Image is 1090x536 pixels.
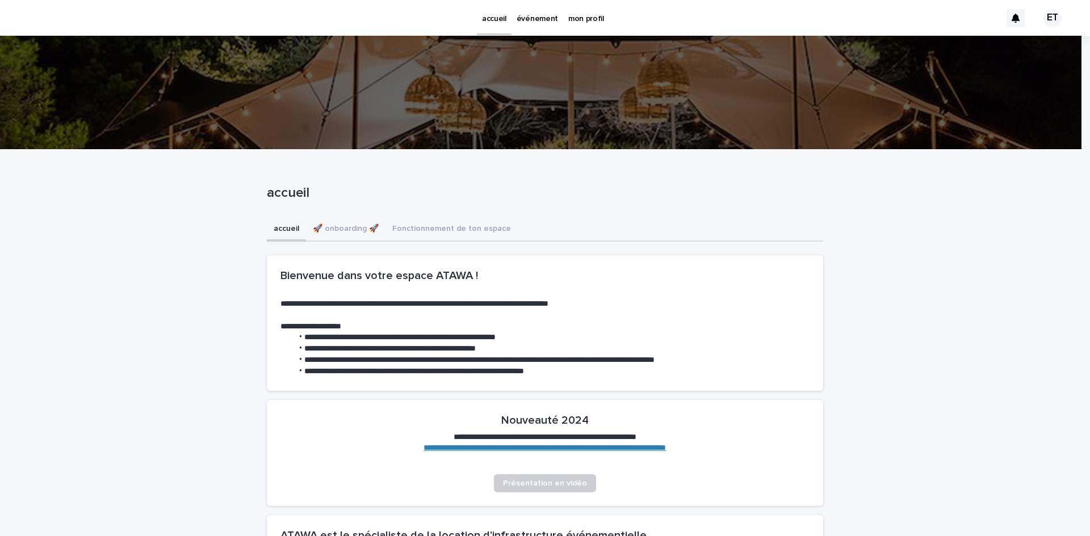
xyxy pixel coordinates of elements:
[267,185,819,201] p: accueil
[267,218,306,242] button: accueil
[385,218,518,242] button: Fonctionnement de ton espace
[280,269,810,282] h2: Bienvenue dans votre espace ATAWA !
[23,7,133,29] img: Ls34BcGeRexTGTNfXpUC
[503,479,587,487] span: Présentation en vidéo
[494,474,596,492] a: Présentation en vidéo
[1043,9,1062,27] div: ET
[306,218,385,242] button: 🚀 onboarding 🚀
[501,413,589,427] h2: Nouveauté 2024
